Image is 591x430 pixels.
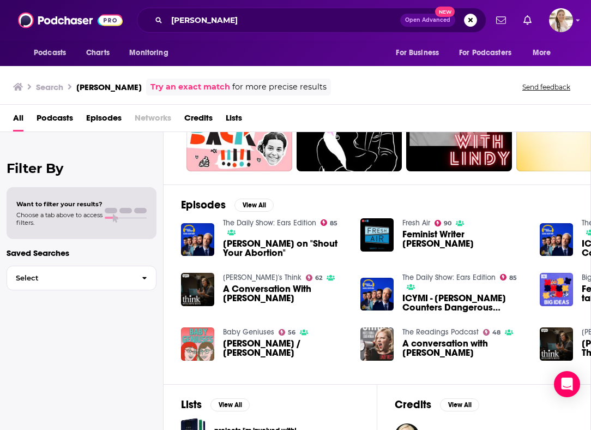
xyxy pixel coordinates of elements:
[492,11,510,29] a: Show notifications dropdown
[181,327,214,361] img: Lindy West / Nate Fernald
[554,371,580,397] div: Open Intercom Messenger
[86,45,110,61] span: Charts
[234,199,274,212] button: View All
[288,330,295,335] span: 56
[549,8,573,32] img: User Profile
[223,284,347,303] span: A Conversation With [PERSON_NAME]
[402,273,496,282] a: The Daily Show: Ears Edition
[232,81,327,93] span: for more precise results
[226,109,242,132] a: Lists
[223,273,301,282] a: KERA's Think
[223,218,316,228] a: The Daily Show: Ears Edition
[395,398,431,411] h2: Credits
[181,273,214,306] img: A Conversation With Lindy West
[388,43,453,63] button: open menu
[405,17,450,23] span: Open Advanced
[360,327,394,361] img: A conversation with Lindy West
[483,329,501,336] a: 48
[181,198,226,212] h2: Episodes
[36,82,63,92] h3: Search
[519,11,536,29] a: Show notifications dropdown
[402,294,527,312] span: ICYMI - [PERSON_NAME] Counters Dangerous Abortion Myths (Rebroadcast)
[181,398,250,411] a: ListsView All
[402,218,430,228] a: Fresh Air
[549,8,573,32] span: Logged in as acquavie
[549,8,573,32] button: Show profile menu
[76,82,142,92] h3: [PERSON_NAME]
[7,274,133,282] span: Select
[122,43,182,63] button: open menu
[181,198,274,212] a: EpisodesView All
[16,200,102,208] span: Want to filter your results?
[540,273,573,306] img: Feminist Lindy West talks Twitter, trolls and Trump
[129,45,168,61] span: Monitoring
[452,43,527,63] button: open menu
[435,220,452,226] a: 90
[34,45,66,61] span: Podcasts
[402,230,527,248] span: Feminist Writer [PERSON_NAME]
[540,327,573,361] a: Lindy West Takes On The Patriarchy
[137,8,486,33] div: Search podcasts, credits, & more...
[402,294,527,312] a: ICYMI - Lindy West Counters Dangerous Abortion Myths (Rebroadcast)
[315,276,322,280] span: 62
[184,109,213,132] a: Credits
[26,43,80,63] button: open menu
[519,82,574,92] button: Send feedback
[181,223,214,256] img: Lindy West on "Shout Your Abortion"
[306,274,323,281] a: 62
[330,221,337,226] span: 85
[440,398,479,411] button: View All
[533,45,551,61] span: More
[13,109,23,132] a: All
[402,230,527,248] a: Feminist Writer Lindy West
[167,11,400,29] input: Search podcasts, credits, & more...
[37,109,73,132] a: Podcasts
[396,45,439,61] span: For Business
[360,218,394,252] img: Feminist Writer Lindy West
[223,239,347,258] span: [PERSON_NAME] on "Shout Your Abortion"
[223,284,347,303] a: A Conversation With Lindy West
[402,339,527,357] span: A conversation with [PERSON_NAME]
[402,339,527,357] a: A conversation with Lindy West
[79,43,116,63] a: Charts
[223,239,347,258] a: Lindy West on "Shout Your Abortion"
[135,109,171,132] span: Networks
[7,160,156,176] h2: Filter By
[223,339,347,357] span: [PERSON_NAME] / [PERSON_NAME]
[150,81,230,93] a: Try an exact match
[540,223,573,256] img: ICYMI - Lindy West Counters Dangerous Abortion Myths
[500,274,517,280] a: 85
[86,109,122,132] a: Episodes
[525,43,565,63] button: open menu
[444,221,451,226] span: 90
[360,278,394,311] img: ICYMI - Lindy West Counters Dangerous Abortion Myths (Rebroadcast)
[395,398,479,411] a: CreditsView All
[402,327,479,337] a: The Readings Podcast
[492,330,500,335] span: 48
[279,329,296,336] a: 56
[18,10,123,31] img: Podchaser - Follow, Share and Rate Podcasts
[223,327,274,337] a: Baby Geniuses
[16,211,102,226] span: Choose a tab above to access filters.
[223,339,347,357] a: Lindy West / Nate Fernald
[7,248,156,258] p: Saved Searches
[181,398,202,411] h2: Lists
[321,219,338,226] a: 85
[400,14,455,27] button: Open AdvancedNew
[210,398,250,411] button: View All
[509,276,517,280] span: 85
[435,7,455,17] span: New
